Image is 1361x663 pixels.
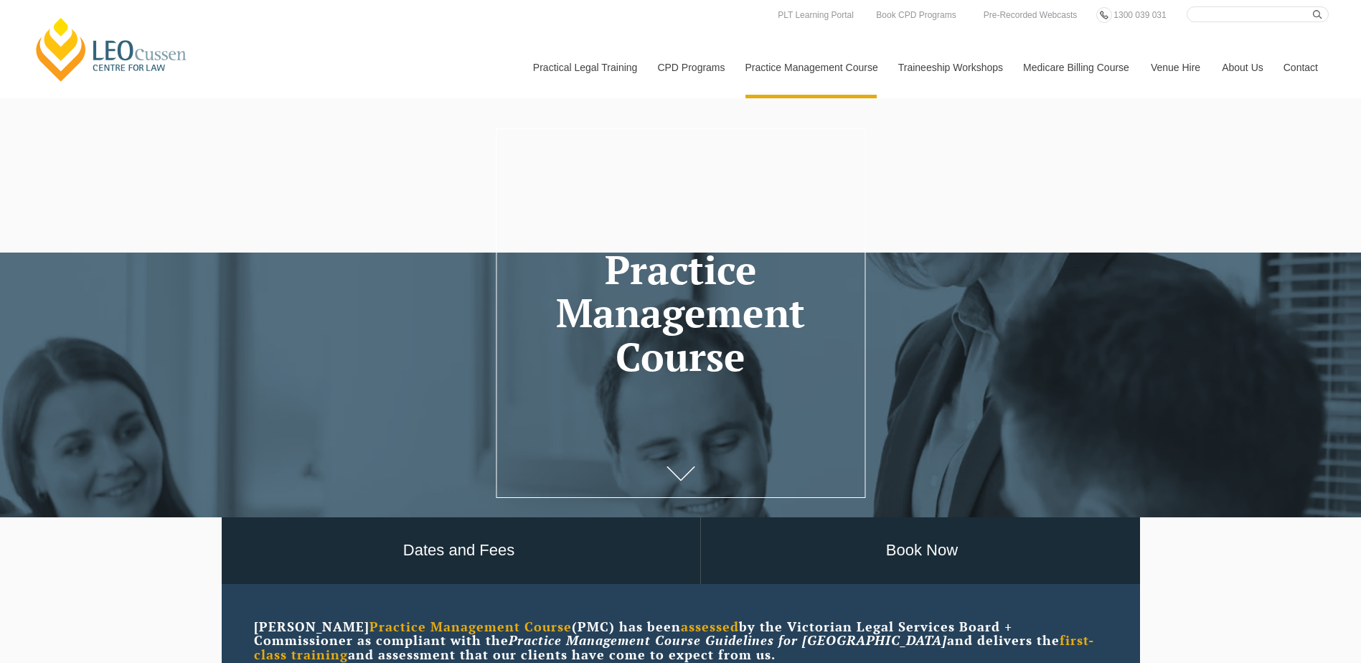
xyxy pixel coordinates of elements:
[254,631,1094,663] strong: first-class training
[1211,37,1273,98] a: About Us
[887,37,1012,98] a: Traineeship Workshops
[1110,7,1169,23] a: 1300 039 031
[1140,37,1211,98] a: Venue Hire
[32,16,191,83] a: [PERSON_NAME] Centre for Law
[509,631,947,649] em: Practice Management Course Guidelines for [GEOGRAPHIC_DATA]
[369,618,572,635] strong: Practice Management Course
[735,37,887,98] a: Practice Management Course
[254,620,1108,662] p: [PERSON_NAME] (PMC) has been by the Victorian Legal Services Board + Commissioner as compliant wi...
[1012,37,1140,98] a: Medicare Billing Course
[1265,567,1325,627] iframe: LiveChat chat widget
[774,7,857,23] a: PLT Learning Portal
[522,37,647,98] a: Practical Legal Training
[517,248,844,379] h1: Practice Management Course
[1113,10,1166,20] span: 1300 039 031
[646,37,734,98] a: CPD Programs
[1273,37,1329,98] a: Contact
[980,7,1081,23] a: Pre-Recorded Webcasts
[218,517,700,584] a: Dates and Fees
[681,618,739,635] strong: assessed
[872,7,959,23] a: Book CPD Programs
[701,517,1144,584] a: Book Now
